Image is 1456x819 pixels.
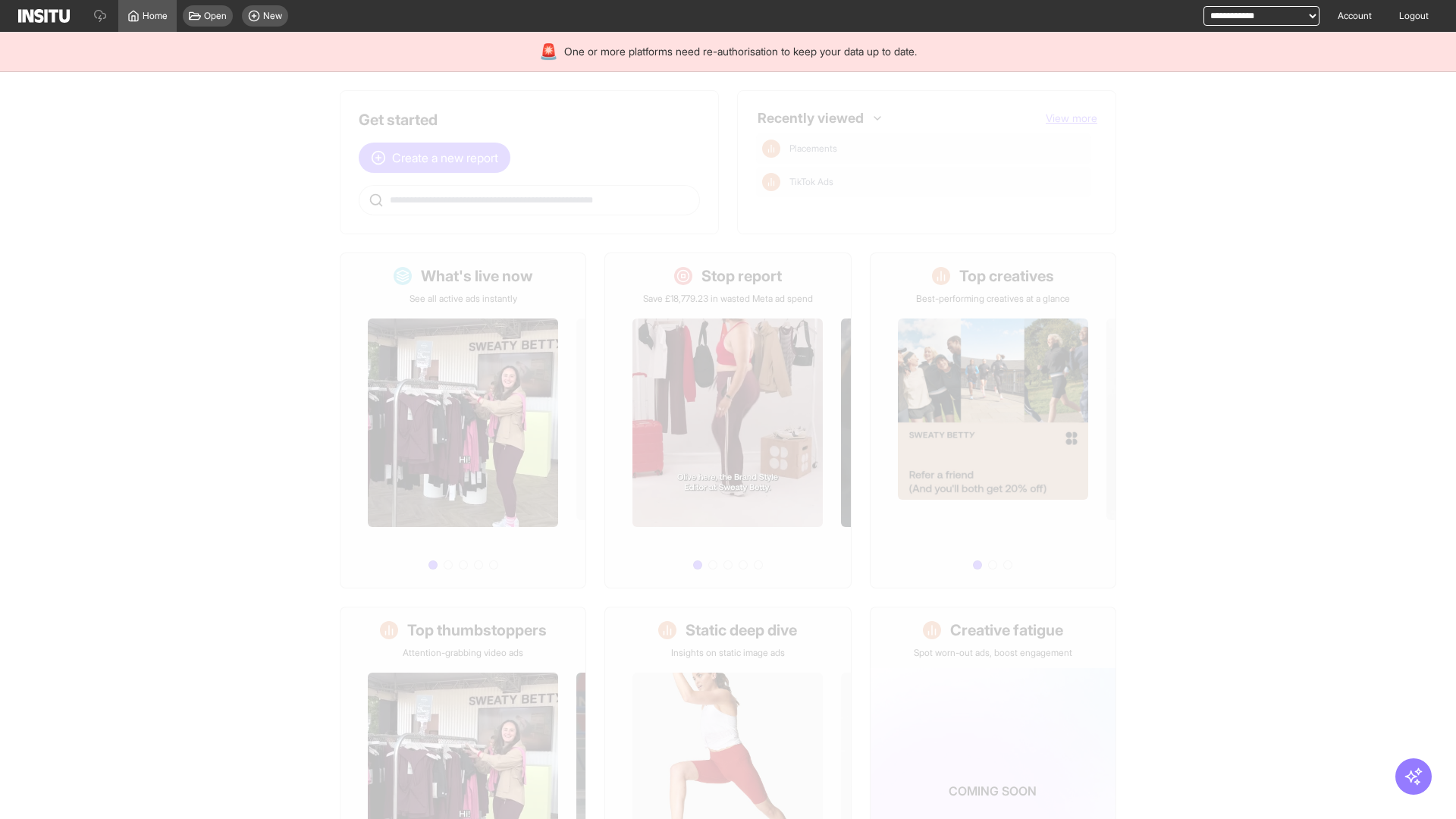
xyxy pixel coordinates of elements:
[18,9,70,23] img: Logo
[263,10,282,22] span: New
[564,44,917,59] span: One or more platforms need re-authorisation to keep your data up to date.
[539,41,558,62] div: 🚨
[204,10,227,22] span: Open
[143,10,168,22] span: Home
